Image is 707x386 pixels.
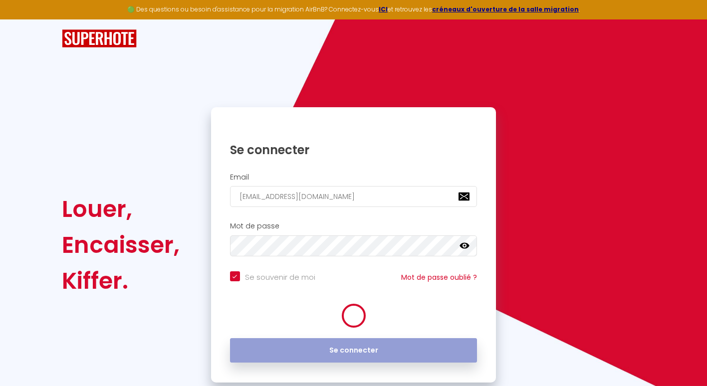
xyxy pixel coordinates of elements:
[62,263,180,299] div: Kiffer.
[432,5,579,13] a: créneaux d'ouverture de la salle migration
[230,338,477,363] button: Se connecter
[230,222,477,230] h2: Mot de passe
[62,191,180,227] div: Louer,
[8,4,38,34] button: Ouvrir le widget de chat LiveChat
[230,186,477,207] input: Ton Email
[230,173,477,182] h2: Email
[62,29,137,48] img: SuperHote logo
[379,5,388,13] a: ICI
[401,272,477,282] a: Mot de passe oublié ?
[230,142,477,158] h1: Se connecter
[62,227,180,263] div: Encaisser,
